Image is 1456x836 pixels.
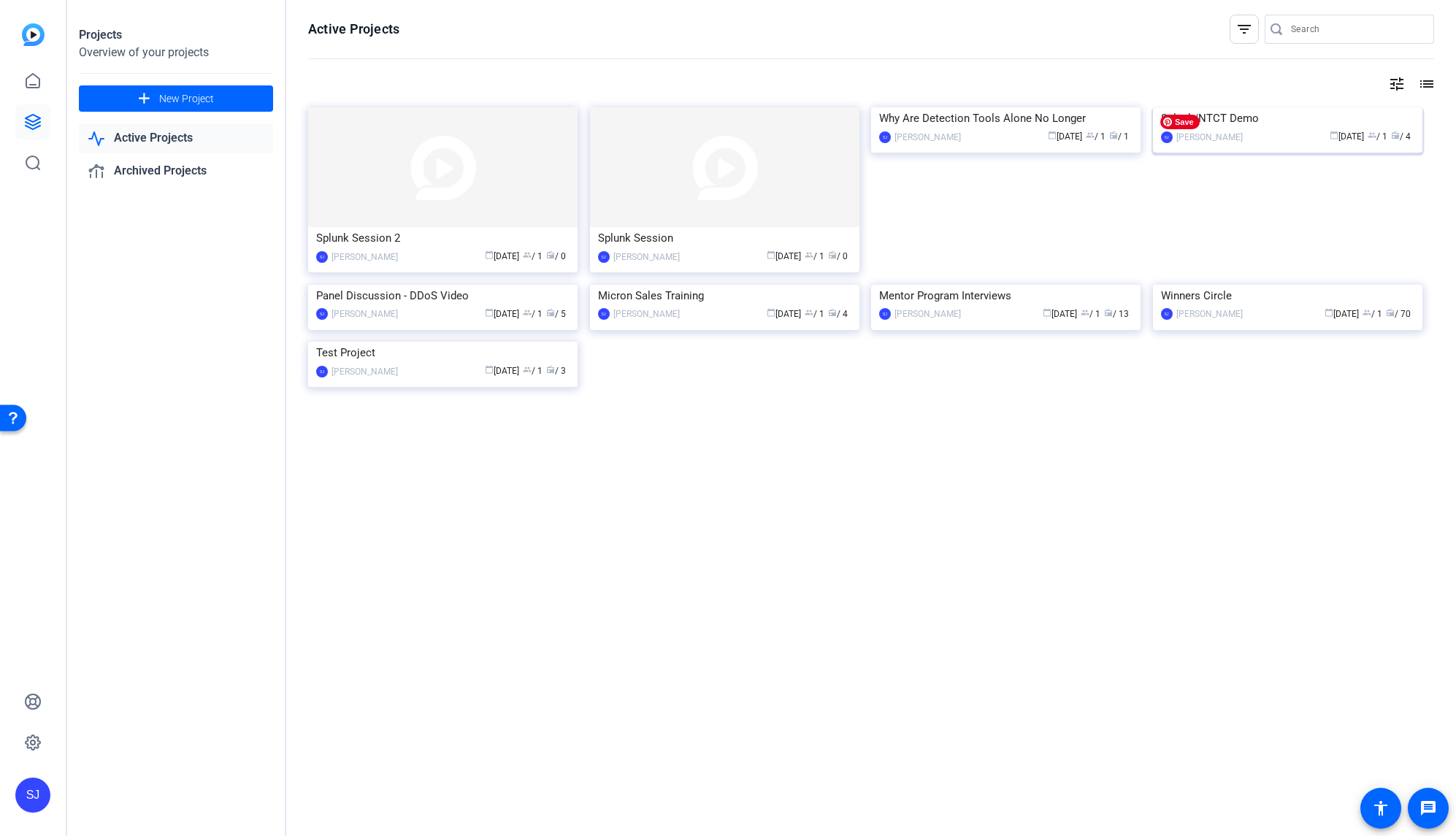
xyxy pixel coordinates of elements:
div: Test Project [316,342,570,364]
span: calendar_today [485,250,494,259]
span: / 1 [1081,309,1100,319]
div: Mentor Program Interviews [879,285,1133,307]
span: [DATE] [1043,309,1077,319]
div: [PERSON_NAME] [332,250,398,264]
span: / 0 [828,251,848,261]
div: [PERSON_NAME] [613,250,680,264]
span: / 5 [546,309,566,319]
div: Micron Sales Training [598,285,851,307]
div: [PERSON_NAME] [613,307,680,321]
span: group [523,250,532,259]
span: calendar_today [767,250,775,259]
div: Winners Circle [1161,285,1414,307]
span: [DATE] [1330,131,1364,142]
mat-icon: message [1419,799,1437,817]
mat-icon: tune [1388,75,1406,93]
span: radio [828,250,837,259]
span: radio [1386,308,1395,317]
mat-icon: filter_list [1235,20,1253,38]
span: [DATE] [767,251,801,261]
span: radio [546,308,555,317]
div: [PERSON_NAME] [332,307,398,321]
span: radio [828,308,837,317]
div: SJ [1161,131,1173,143]
input: Search [1291,20,1422,38]
div: [PERSON_NAME] [894,130,961,145]
div: Panel Discussion - DDoS Video [316,285,570,307]
span: group [1368,131,1376,139]
span: group [1081,308,1089,317]
span: radio [1391,131,1400,139]
div: [PERSON_NAME] [332,364,398,379]
span: radio [546,250,555,259]
span: / 1 [1368,131,1387,142]
span: calendar_today [1048,131,1057,139]
div: Splunk Session [598,227,851,249]
div: SJ [598,251,610,263]
div: [PERSON_NAME] [894,307,961,321]
img: blue-gradient.svg [22,23,45,46]
span: group [523,308,532,317]
span: group [1086,131,1095,139]
div: SJ [15,778,50,813]
div: SJ [316,308,328,320]
span: calendar_today [1043,308,1051,317]
span: group [805,308,813,317]
div: SJ [1161,308,1173,320]
span: [DATE] [1325,309,1359,319]
div: SJ [316,251,328,263]
span: / 1 [1109,131,1129,142]
span: group [805,250,813,259]
span: calendar_today [1330,131,1338,139]
span: / 1 [523,366,543,376]
span: calendar_today [485,365,494,374]
div: SJ [879,131,891,143]
span: / 1 [805,251,824,261]
mat-icon: list [1417,75,1434,93]
span: / 0 [546,251,566,261]
mat-icon: add [135,90,153,108]
span: calendar_today [767,308,775,317]
span: / 4 [1391,131,1411,142]
div: [PERSON_NAME] [1176,307,1243,321]
span: radio [1109,131,1118,139]
span: calendar_today [1325,308,1333,317]
span: / 1 [1363,309,1382,319]
div: Splunk/NTCT Demo [1161,107,1414,129]
span: [DATE] [1048,131,1082,142]
span: calendar_today [485,308,494,317]
button: New Project [79,85,273,112]
div: Why Are Detection Tools Alone No Longer [879,107,1133,129]
span: / 13 [1104,309,1129,319]
span: radio [1104,308,1113,317]
span: [DATE] [485,366,519,376]
div: [PERSON_NAME] [1176,130,1243,145]
span: New Project [159,91,214,107]
div: SJ [879,308,891,320]
span: / 1 [1086,131,1106,142]
span: [DATE] [767,309,801,319]
span: Save [1160,115,1200,129]
div: Splunk Session 2 [316,227,570,249]
div: SJ [316,366,328,377]
span: / 3 [546,366,566,376]
div: Overview of your projects [79,44,273,61]
span: [DATE] [485,251,519,261]
span: group [1363,308,1371,317]
span: group [523,365,532,374]
div: SJ [598,308,610,320]
mat-icon: accessibility [1372,799,1390,817]
a: Archived Projects [79,156,273,186]
span: / 1 [523,309,543,319]
span: radio [546,365,555,374]
div: Projects [79,26,273,44]
span: [DATE] [485,309,519,319]
a: Active Projects [79,123,273,153]
span: / 1 [805,309,824,319]
span: / 4 [828,309,848,319]
span: / 70 [1386,309,1411,319]
h1: Active Projects [308,20,399,38]
span: / 1 [523,251,543,261]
